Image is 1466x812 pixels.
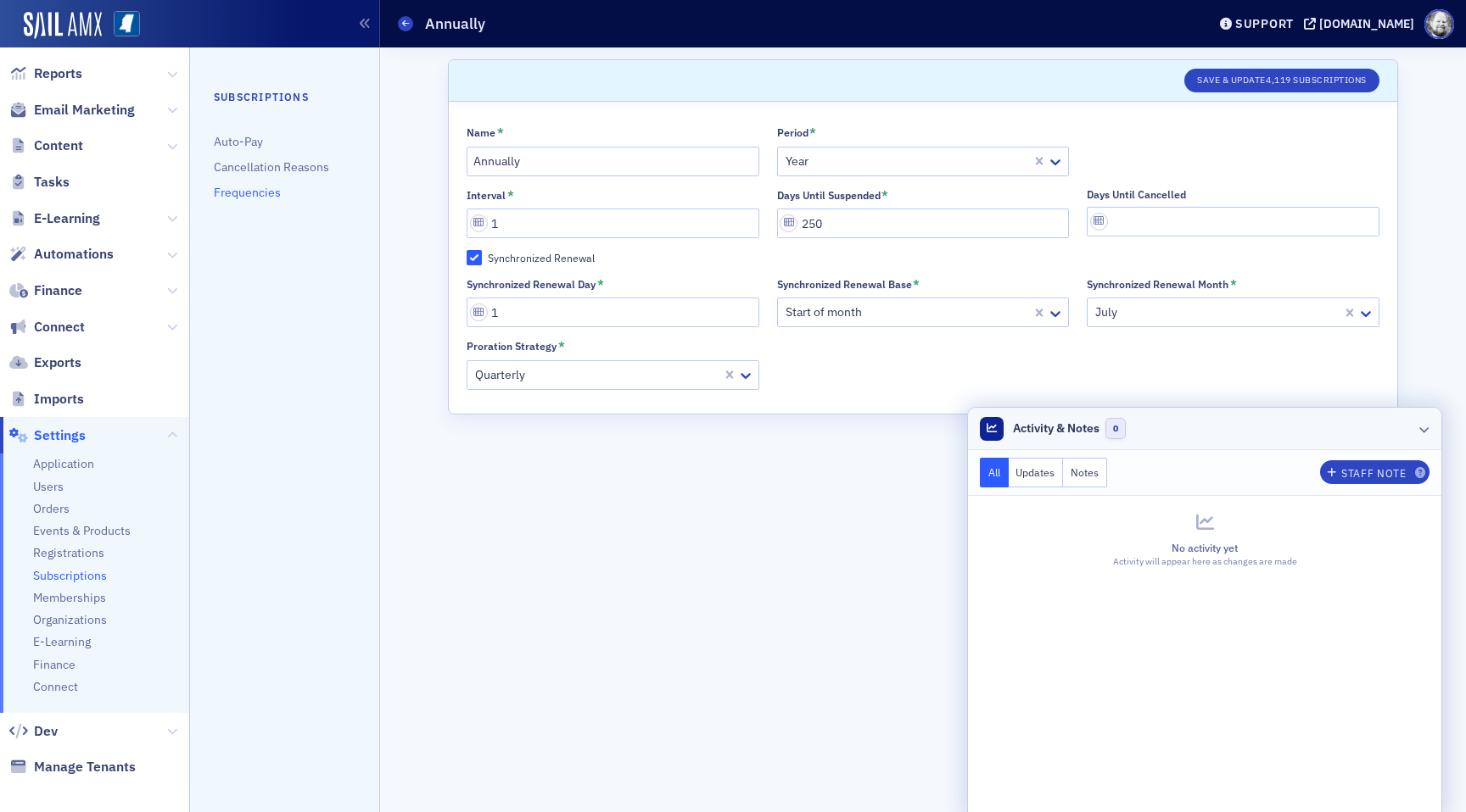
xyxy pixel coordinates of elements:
div: Synchronized Renewal Base [777,278,912,291]
div: Activity will appear here as changes are made [980,555,1430,569]
span: Tasks [34,173,70,192]
span: Automations [34,245,114,264]
span: Settings [34,426,86,445]
abbr: This field is required [913,277,920,292]
div: Proration Strategy [467,340,557,353]
abbr: This field is required [497,125,504,141]
a: Users [33,479,64,495]
div: Synchronized Renewal Day [467,278,596,291]
div: No activity yet [980,540,1430,555]
a: Connect [9,318,85,336]
a: Auto-Pay [214,134,263,149]
span: E-Learning [34,209,100,228]
a: Frequencies [214,185,281,200]
span: Activity & Notes [1013,420,1099,437]
button: All [980,458,1009,487]
span: Profile [1424,9,1454,39]
div: Staff Note [1341,469,1406,478]
a: Organizations [33,612,107,628]
div: Support [1235,16,1294,31]
span: Imports [34,390,84,409]
a: Connect [33,679,78,695]
img: SailAMX [114,11,140,37]
a: Dev [9,722,58,741]
div: Period [777,126,809,139]
h4: Subscriptions [214,89,355,104]
a: Events & Products [33,523,131,539]
div: Days Until Cancelled [1087,188,1186,201]
abbr: This field is required [597,277,604,292]
a: View Homepage [102,11,140,40]
abbr: This field is required [507,188,514,203]
abbr: This field is required [558,339,565,354]
button: Staff Note [1320,460,1430,484]
a: Email Marketing [9,101,135,120]
a: Imports [9,390,84,409]
input: Synchronized Renewal [467,250,482,265]
a: Tasks [9,173,70,192]
div: Synchronized Renewal [488,251,595,265]
a: Cancellation Reasons [214,159,329,175]
div: Interval [467,189,506,202]
button: Save & Update4,119 Subscriptions [1184,69,1379,92]
span: Dev [34,722,58,741]
a: Memberships [33,590,106,606]
a: Finance [33,657,76,673]
span: Exports [34,353,81,372]
div: Synchronized Renewal Month [1087,278,1228,291]
span: 0 [1105,418,1127,439]
a: Registrations [33,545,104,561]
a: Settings [9,426,86,445]
span: Finance [34,281,82,300]
a: Orders [33,501,70,517]
abbr: This field is required [881,188,888,203]
div: Name [467,126,495,139]
span: Content [34,136,83,155]
span: Email Marketing [34,101,135,120]
div: [DOMAIN_NAME] [1319,16,1414,31]
a: Content [9,136,83,155]
a: Exports [9,353,81,372]
a: Finance [9,281,82,300]
span: Manage Tenants [34,758,136,776]
a: E-Learning [9,209,100,228]
button: Notes [1063,458,1107,487]
a: Manage Tenants [9,758,136,776]
a: Automations [9,245,114,264]
a: Reports [9,64,82,83]
button: Updates [1009,458,1064,487]
a: Application [33,456,94,472]
span: Reports [34,64,82,83]
abbr: This field is required [1230,277,1237,292]
div: Days Until Suspended [777,189,881,202]
button: [DOMAIN_NAME] [1304,18,1420,30]
img: SailAMX [24,12,102,39]
h1: Annually [425,14,485,34]
span: Connect [34,318,85,336]
abbr: This field is required [809,125,816,141]
a: Subscriptions [33,568,107,584]
a: E-Learning [33,634,91,650]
